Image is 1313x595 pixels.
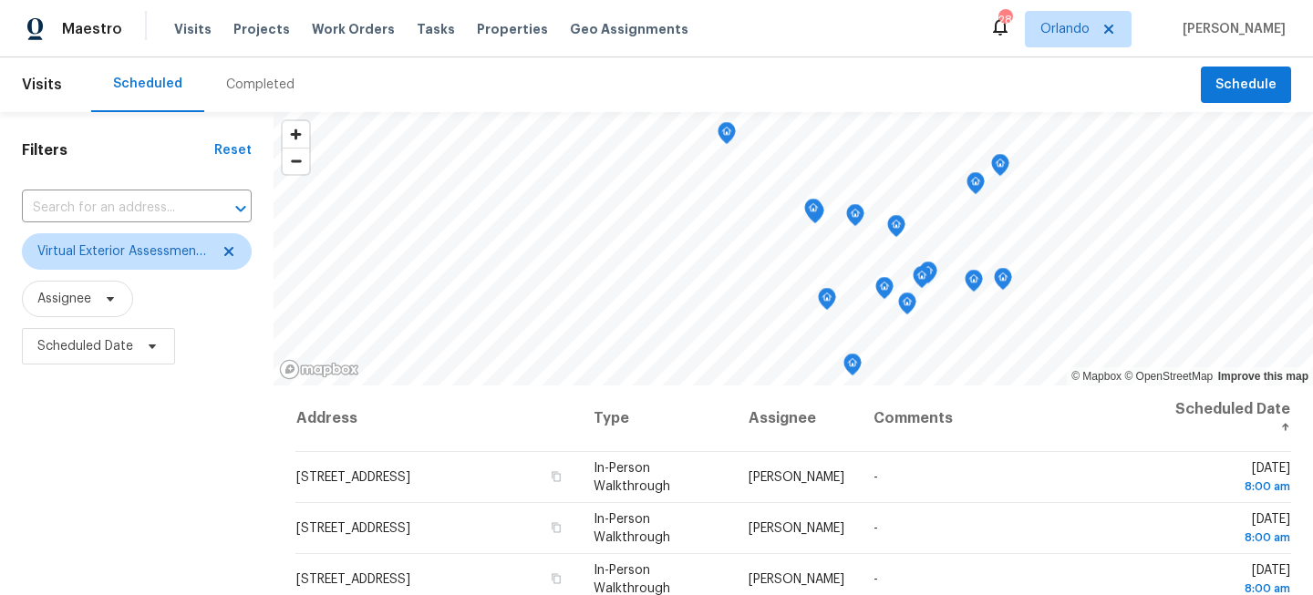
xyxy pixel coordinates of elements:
span: - [874,471,878,484]
span: Zoom out [283,149,309,174]
span: [PERSON_NAME] [1175,20,1286,38]
div: Map marker [991,154,1009,182]
div: Map marker [718,122,736,150]
div: Map marker [804,199,822,227]
span: In-Person Walkthrough [594,462,670,493]
a: OpenStreetMap [1124,370,1213,383]
div: Reset [214,141,252,159]
span: [STREET_ADDRESS] [296,522,410,535]
button: Copy Address [548,570,564,587]
div: 28 [998,11,1011,29]
div: Map marker [887,215,905,243]
div: Map marker [818,288,836,316]
div: Map marker [843,354,862,382]
button: Schedule [1201,67,1291,104]
span: Orlando [1040,20,1090,38]
th: Comments [859,385,1158,452]
button: Zoom out [283,148,309,174]
span: - [874,522,878,535]
span: Tasks [417,23,455,36]
span: - [874,573,878,586]
span: Visits [174,20,212,38]
div: Map marker [965,270,983,298]
div: Scheduled [113,75,182,93]
div: Map marker [994,268,1012,296]
th: Type [579,385,734,452]
button: Open [228,196,253,221]
span: In-Person Walkthrough [594,564,670,595]
span: [PERSON_NAME] [749,471,844,484]
div: Map marker [967,172,985,200]
span: Projects [233,20,290,38]
span: Schedule [1215,74,1277,97]
span: Virtual Exterior Assessment + 2 [37,242,210,261]
a: Mapbox homepage [279,359,359,380]
span: [STREET_ADDRESS] [296,573,410,586]
canvas: Map [274,112,1313,385]
div: Completed [226,76,295,94]
span: Scheduled Date [37,337,133,355]
div: Map marker [919,262,937,290]
div: 8:00 am [1172,477,1290,496]
span: [PERSON_NAME] [749,573,844,586]
h1: Filters [22,141,214,159]
div: Map marker [846,204,864,232]
span: [DATE] [1172,513,1290,547]
span: Assignee [37,290,91,308]
input: Search for an address... [22,194,201,222]
div: Map marker [898,292,916,321]
a: Improve this map [1218,370,1308,383]
span: Geo Assignments [570,20,688,38]
div: Map marker [875,277,894,305]
div: Map marker [913,266,931,294]
th: Assignee [734,385,859,452]
button: Copy Address [548,468,564,485]
div: 8:00 am [1172,528,1290,547]
span: [PERSON_NAME] [749,522,844,535]
span: Properties [477,20,548,38]
span: [STREET_ADDRESS] [296,471,410,484]
button: Zoom in [283,121,309,148]
span: [DATE] [1172,462,1290,496]
button: Copy Address [548,519,564,536]
th: Scheduled Date ↑ [1157,385,1291,452]
a: Mapbox [1071,370,1122,383]
span: In-Person Walkthrough [594,513,670,544]
span: Visits [22,65,62,105]
span: Work Orders [312,20,395,38]
th: Address [295,385,579,452]
span: Maestro [62,20,122,38]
